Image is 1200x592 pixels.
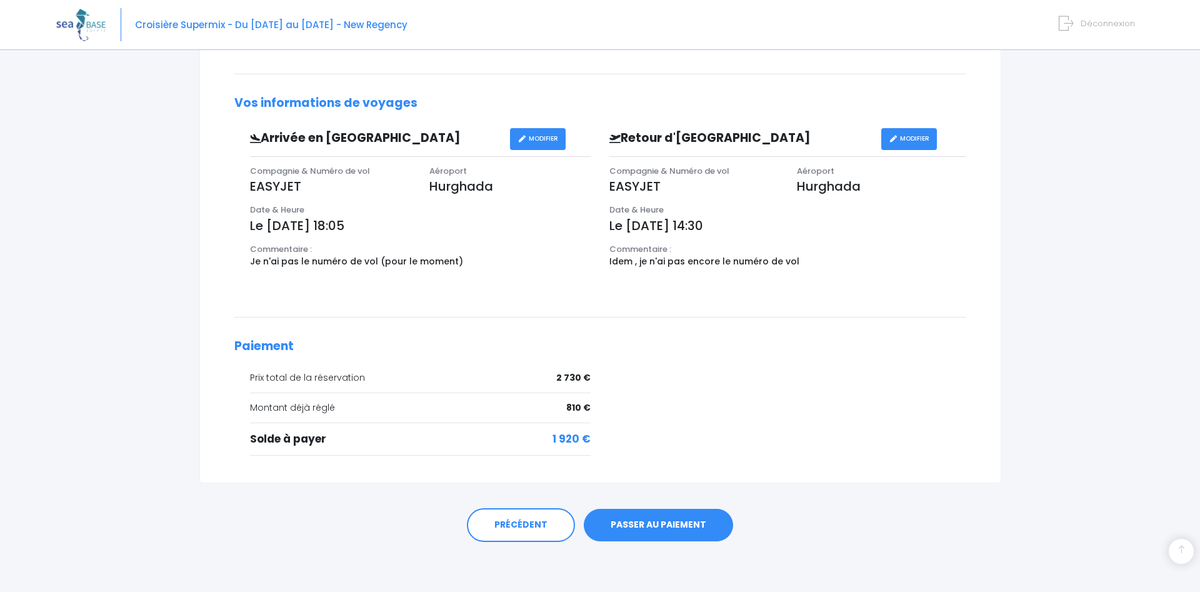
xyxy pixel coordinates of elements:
[797,165,834,177] span: Aéroport
[609,204,664,216] span: Date & Heure
[135,18,407,31] span: Croisière Supermix - Du [DATE] au [DATE] - New Regency
[510,128,566,150] a: MODIFIER
[241,131,511,146] h3: Arrivée en [GEOGRAPHIC_DATA]
[429,165,467,177] span: Aéroport
[609,216,966,235] p: Le [DATE] 14:30
[566,401,591,414] span: 810 €
[234,96,966,111] h2: Vos informations de voyages
[600,131,881,146] h3: Retour d'[GEOGRAPHIC_DATA]
[552,431,591,448] span: 1 920 €
[250,243,312,255] span: Commentaire :
[797,177,966,196] p: Hurghada
[1081,18,1135,29] span: Déconnexion
[250,371,591,384] div: Prix total de la réservation
[609,177,778,196] p: EASYJET
[467,508,575,542] a: PRÉCÉDENT
[556,371,591,384] span: 2 730 €
[234,339,966,354] h2: Paiement
[250,255,591,268] p: Je n'ai pas le numéro de vol (pour le moment)
[429,177,591,196] p: Hurghada
[250,401,591,414] div: Montant déjà réglé
[250,204,304,216] span: Date & Heure
[881,128,937,150] a: MODIFIER
[250,216,591,235] p: Le [DATE] 18:05
[250,177,411,196] p: EASYJET
[584,509,733,541] a: PASSER AU PAIEMENT
[609,165,729,177] span: Compagnie & Numéro de vol
[250,165,370,177] span: Compagnie & Numéro de vol
[250,431,591,448] div: Solde à payer
[609,243,671,255] span: Commentaire :
[609,255,966,268] p: Idem , je n'ai pas encore le numéro de vol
